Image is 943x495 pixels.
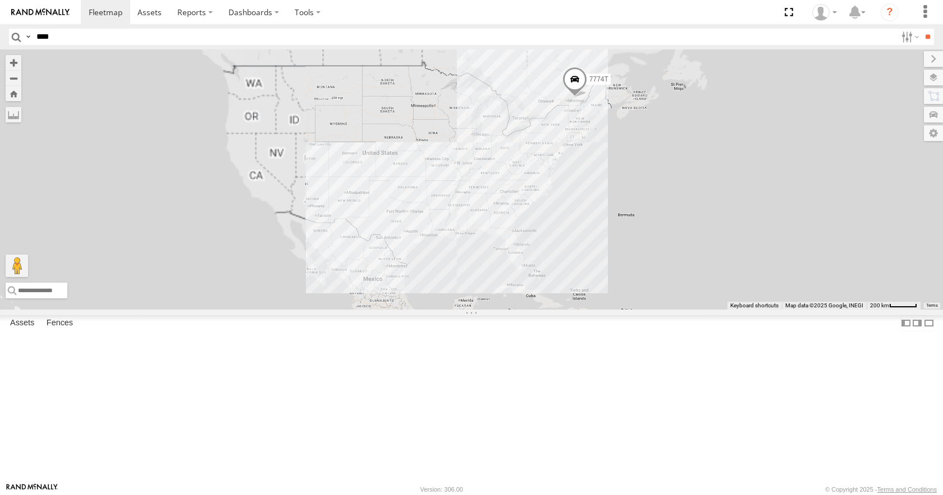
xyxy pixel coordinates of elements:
[6,255,28,277] button: Drag Pegman onto the map to open Street View
[6,107,21,122] label: Measure
[870,302,889,308] span: 200 km
[41,316,79,331] label: Fences
[877,486,937,493] a: Terms and Conditions
[6,484,58,495] a: Visit our Website
[785,302,863,308] span: Map data ©2025 Google, INEGI
[6,70,21,86] button: Zoom out
[881,3,899,21] i: ?
[6,86,21,101] button: Zoom Home
[6,55,21,70] button: Zoom in
[24,29,33,45] label: Search Query
[4,316,40,331] label: Assets
[924,125,943,141] label: Map Settings
[926,303,938,307] a: Terms (opens in new tab)
[825,486,937,493] div: © Copyright 2025 -
[897,29,921,45] label: Search Filter Options
[912,315,923,331] label: Dock Summary Table to the Right
[589,75,608,83] span: 7774T
[900,315,912,331] label: Dock Summary Table to the Left
[808,4,841,21] div: Summer Walker
[730,302,779,310] button: Keyboard shortcuts
[11,8,70,16] img: rand-logo.svg
[867,302,921,310] button: Map Scale: 200 km per 46 pixels
[923,315,935,331] label: Hide Summary Table
[420,486,463,493] div: Version: 306.00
